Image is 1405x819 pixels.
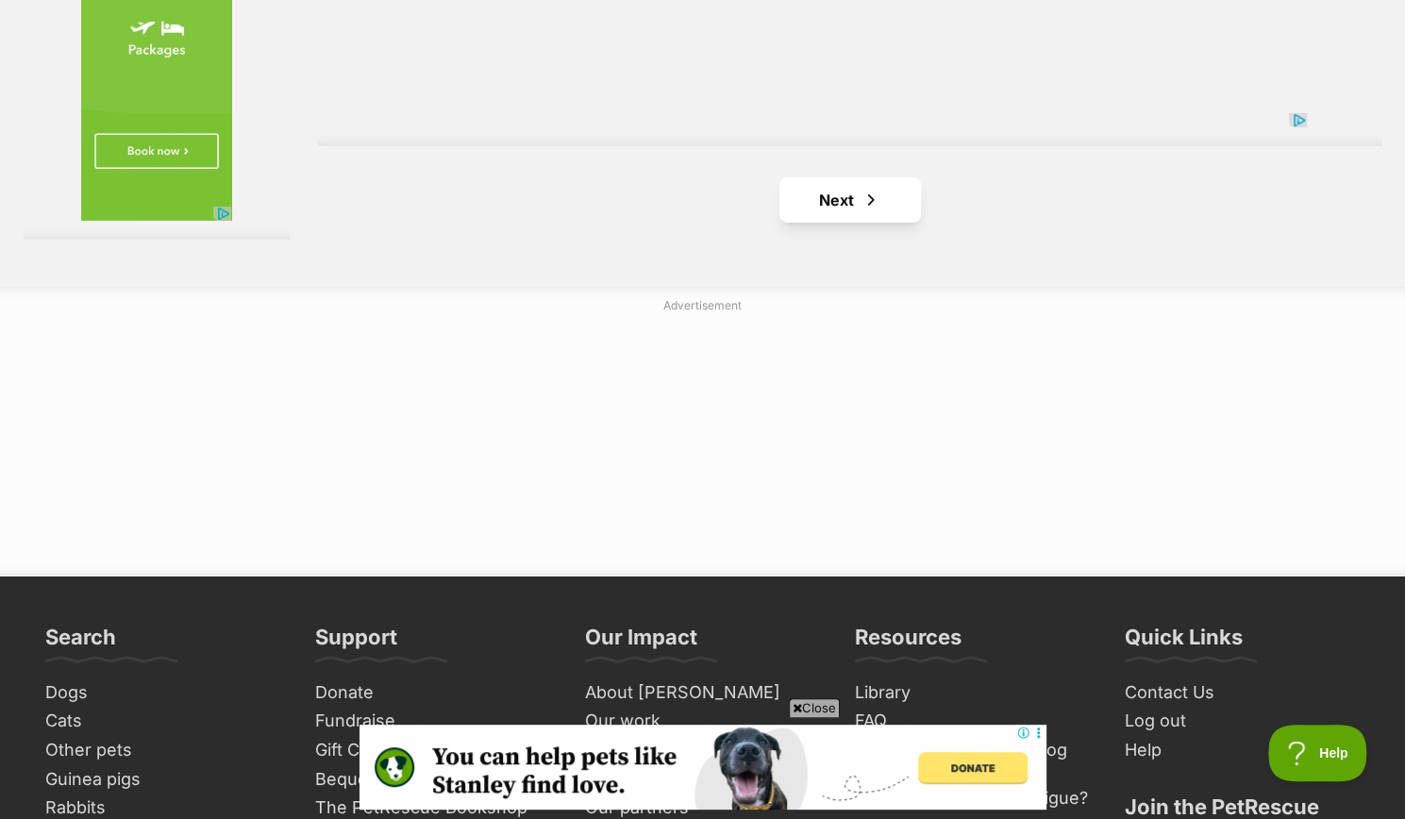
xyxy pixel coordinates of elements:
a: Donate [308,678,559,708]
a: Log out [1117,707,1368,736]
a: Our work [577,707,828,736]
span: Close [789,698,840,717]
a: Guinea pigs [38,765,289,794]
a: Gift Cards [308,736,559,765]
h3: Resources [855,624,962,661]
a: Fundraise [308,707,559,736]
a: Dogs [38,678,289,708]
nav: Pagination [318,177,1382,223]
a: Help [1117,736,1368,765]
h3: Our Impact [585,624,697,661]
iframe: Advertisement [360,725,1046,810]
a: Library [847,678,1098,708]
h3: Quick Links [1125,624,1243,661]
a: Contact Us [1117,678,1368,708]
a: Other pets [38,736,289,765]
h3: Search [45,624,116,661]
iframe: Help Scout Beacon - Open [1268,725,1367,781]
a: FAQ [847,707,1098,736]
iframe: Advertisement [245,322,1161,558]
a: About [PERSON_NAME] [577,678,828,708]
a: Bequests [308,765,559,794]
h3: Support [315,624,397,661]
a: Next page [779,177,921,223]
a: Cats [38,707,289,736]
